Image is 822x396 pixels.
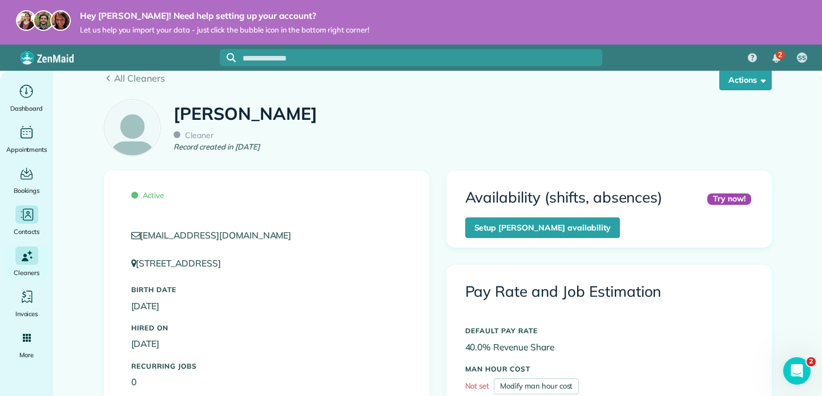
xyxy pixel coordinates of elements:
[174,104,317,123] h1: [PERSON_NAME]
[807,357,816,366] span: 2
[220,53,236,62] button: Focus search
[5,247,49,278] a: Cleaners
[465,217,620,238] a: Setup [PERSON_NAME] availability
[465,381,490,390] span: Not set
[131,191,164,200] span: Active
[131,257,232,269] a: [STREET_ADDRESS]
[739,45,822,71] nav: Main
[5,123,49,155] a: Appointments
[494,378,579,394] a: Modify man hour cost
[15,308,38,320] span: Invoices
[465,365,753,373] h5: MAN HOUR COST
[14,185,40,196] span: Bookings
[104,71,772,85] a: All Cleaners
[783,357,811,385] iframe: Intercom live chat
[5,82,49,114] a: Dashboard
[5,205,49,237] a: Contacts
[798,54,806,63] span: SS
[764,46,788,71] div: 2 unread notifications
[707,193,751,204] div: Try now!
[6,144,47,155] span: Appointments
[104,100,160,156] img: employee_icon-c2f8239691d896a72cdd9dc41cfb7b06f9d69bdd837a2ad469be8ff06ab05b5f.png
[174,142,259,153] em: Record created in [DATE]
[131,229,303,241] a: [EMAIL_ADDRESS][DOMAIN_NAME]
[131,286,402,293] h5: Birth Date
[50,10,71,31] img: michelle-19f622bdf1676172e81f8f8fba1fb50e276960ebfe0243fe18214015130c80e4.jpg
[16,10,37,31] img: maria-72a9807cf96188c08ef61303f053569d2e2a8a1cde33d635c8a3ac13582a053d.jpg
[131,300,402,313] p: [DATE]
[33,10,54,31] img: jorge-587dff0eeaa6aab1f244e6dc62b8924c3b6ad411094392a53c71c6c4a576187d.jpg
[465,341,753,354] p: 40.0% Revenue Share
[131,362,402,370] h5: Recurring Jobs
[14,226,39,237] span: Contacts
[19,349,34,361] span: More
[80,10,369,22] strong: Hey [PERSON_NAME]! Need help setting up your account?
[131,337,402,350] p: [DATE]
[465,284,753,300] h3: Pay Rate and Job Estimation
[14,267,39,278] span: Cleaners
[5,288,49,320] a: Invoices
[719,70,772,90] button: Actions
[465,189,663,206] h3: Availability (shifts, absences)
[131,375,402,389] p: 0
[465,327,753,334] h5: DEFAULT PAY RATE
[778,50,782,59] span: 2
[227,53,236,62] svg: Focus search
[174,130,213,140] span: Cleaner
[114,71,772,85] span: All Cleaners
[131,324,402,332] h5: Hired On
[80,25,369,35] span: Let us help you import your data - just click the bubble icon in the bottom right corner!
[10,103,43,114] span: Dashboard
[5,164,49,196] a: Bookings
